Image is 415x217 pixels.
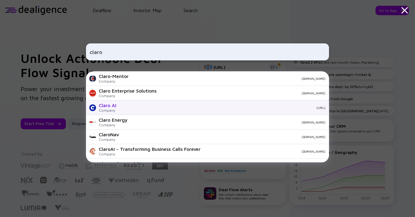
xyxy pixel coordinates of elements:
[99,88,156,93] div: Claro Enterprise Solutions
[124,135,325,139] div: [DOMAIN_NAME]
[99,117,128,123] div: Claro Energy
[99,161,149,166] div: Claroty for Healthcare
[99,108,116,113] div: Company
[99,137,119,142] div: Company
[99,132,119,137] div: ClaroNav
[99,152,201,156] div: Company
[121,106,325,110] div: [URL]
[90,46,325,57] input: Search Company or Investor...
[99,103,116,108] div: Claro AI
[99,79,129,83] div: Company
[133,77,325,80] div: [DOMAIN_NAME]
[161,91,325,95] div: [DOMAIN_NAME]
[99,146,201,152] div: ClaroAI - Transforming Business Calls Forever
[99,123,128,127] div: Company
[132,120,325,124] div: [DOMAIN_NAME]
[99,73,129,79] div: Claro-Mentor
[99,93,156,98] div: Company
[205,150,325,153] div: [DOMAIN_NAME]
